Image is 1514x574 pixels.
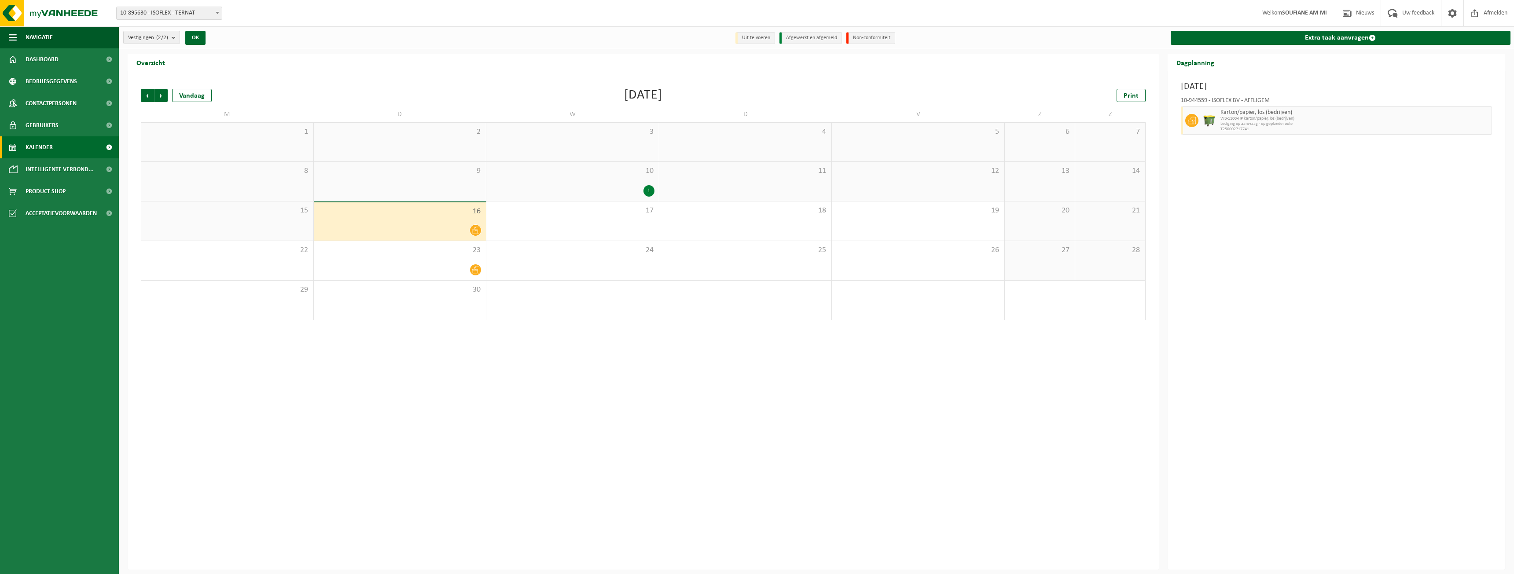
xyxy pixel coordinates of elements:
[26,26,53,48] span: Navigatie
[26,92,77,114] span: Contactpersonen
[26,136,53,158] span: Kalender
[26,114,59,136] span: Gebruikers
[146,166,309,176] span: 8
[1168,54,1223,71] h2: Dagplanning
[836,206,1000,216] span: 19
[26,158,94,180] span: Intelligente verbond...
[1080,166,1141,176] span: 14
[146,206,309,216] span: 15
[314,106,487,122] td: D
[491,166,654,176] span: 10
[146,285,309,295] span: 29
[128,31,168,44] span: Vestigingen
[1080,127,1141,137] span: 7
[146,245,309,255] span: 22
[1124,92,1139,99] span: Print
[664,166,827,176] span: 11
[1203,114,1216,127] img: WB-1100-HPE-GN-50
[735,32,775,44] li: Uit te voeren
[1282,10,1327,16] strong: SOUFIANE AM-MI
[664,206,827,216] span: 18
[26,70,77,92] span: Bedrijfsgegevens
[1220,109,1490,116] span: Karton/papier, los (bedrijven)
[836,166,1000,176] span: 12
[318,285,482,295] span: 30
[491,245,654,255] span: 24
[154,89,168,102] span: Volgende
[491,206,654,216] span: 17
[146,127,309,137] span: 1
[664,127,827,137] span: 4
[486,106,659,122] td: W
[659,106,832,122] td: D
[664,245,827,255] span: 25
[123,31,180,44] button: Vestigingen(2/2)
[1181,98,1492,106] div: 10-944559 - ISOFLEX BV - AFFLIGEM
[141,89,154,102] span: Vorige
[1009,245,1070,255] span: 27
[318,207,482,216] span: 16
[116,7,222,20] span: 10-895630 - ISOFLEX - TERNAT
[117,7,222,19] span: 10-895630 - ISOFLEX - TERNAT
[643,185,654,197] div: 1
[1220,116,1490,121] span: WB-1100-HP karton/papier, los (bedrijven)
[26,48,59,70] span: Dashboard
[26,202,97,224] span: Acceptatievoorwaarden
[172,89,212,102] div: Vandaag
[836,245,1000,255] span: 26
[1220,127,1490,132] span: T250002717741
[1080,206,1141,216] span: 21
[141,106,314,122] td: M
[156,35,168,40] count: (2/2)
[1009,166,1070,176] span: 13
[846,32,895,44] li: Non-conformiteit
[318,166,482,176] span: 9
[1080,245,1141,255] span: 28
[1009,127,1070,137] span: 6
[128,54,174,71] h2: Overzicht
[1181,80,1492,93] h3: [DATE]
[1009,206,1070,216] span: 20
[1075,106,1146,122] td: Z
[318,245,482,255] span: 23
[1220,121,1490,127] span: Lediging op aanvraag - op geplande route
[1005,106,1075,122] td: Z
[185,31,206,45] button: OK
[832,106,1005,122] td: V
[779,32,842,44] li: Afgewerkt en afgemeld
[26,180,66,202] span: Product Shop
[318,127,482,137] span: 2
[836,127,1000,137] span: 5
[1117,89,1146,102] a: Print
[1171,31,1511,45] a: Extra taak aanvragen
[624,89,662,102] div: [DATE]
[491,127,654,137] span: 3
